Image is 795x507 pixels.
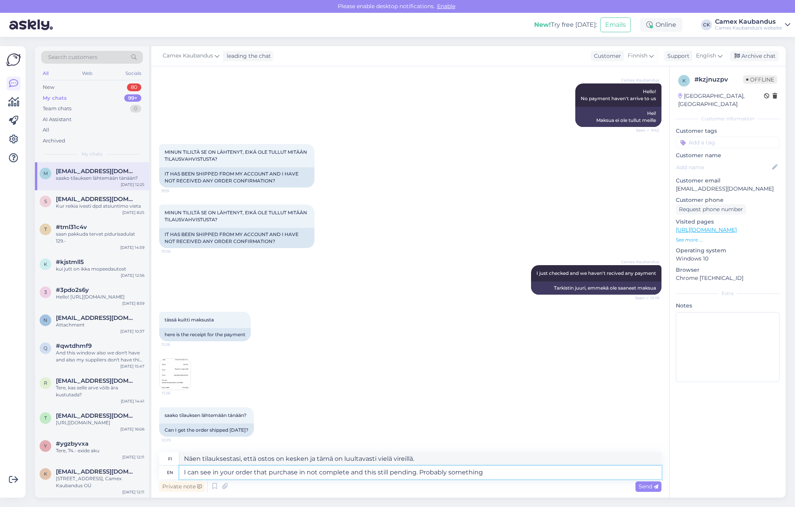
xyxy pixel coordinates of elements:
span: n [43,317,47,323]
div: Customer information [676,115,779,122]
div: Attachment [56,321,144,328]
span: k [44,261,47,267]
span: 10:16 [161,248,191,254]
span: English [696,52,716,60]
div: Hello! [URL][DOMAIN_NAME] [56,293,144,300]
div: [DATE] 14:59 [120,245,144,250]
span: nev-irina@mail.ru [56,314,137,321]
span: Camex Kaubandus [163,52,213,60]
div: IT HAS BEEN SHIPPED FROM MY ACCOUNT AND I HAVE NOT RECEIVED ANY ORDER CONFIRMATION? [159,167,314,188]
span: markus.lahtinen6@gmail.com [56,168,137,175]
div: All [41,68,50,78]
div: Extra [676,290,779,297]
div: Camex Kaubandus [715,19,782,25]
span: 3 [44,289,47,295]
textarea: I can see in your order that purchase in not complete and this still pending. Probably something [179,466,661,479]
span: saako tilauksen lähtemään tänään? [165,412,246,418]
div: Request phone number [676,204,746,215]
div: here is the receipt for the payment [159,328,251,341]
span: 11:26 [162,390,191,396]
p: Customer name [676,151,779,160]
span: Offline [743,75,777,84]
a: Camex KaubandusCamex Kaubandus's website [715,19,790,31]
span: Search customers [48,53,97,61]
div: # kzjnuzpv [694,75,743,84]
p: Customer phone [676,196,779,204]
span: kalvis.lusis@gmail.com [56,468,137,475]
span: #tml31c4v [56,224,87,231]
span: y [44,443,47,449]
div: 0 [130,105,141,113]
div: [DATE] 8:59 [122,300,144,306]
a: [URL][DOMAIN_NAME] [676,226,737,233]
div: [STREET_ADDRESS], Camex Kaubandus OÜ [56,475,144,489]
div: [DATE] 10:37 [120,328,144,334]
div: Tere, kas selle arve võib ära kustutada? [56,384,144,398]
div: Web [80,68,94,78]
span: MINUN TILILTÄ SE ON LÄHTENYT, EIKÄ OLE TULLUT MITÄÄN TILAUSVAHVISTUSTA? [165,210,308,222]
div: [DATE] 12:11 [122,454,144,460]
span: t [44,415,47,421]
span: I just checked and we haven't recived any payment [536,270,656,276]
span: Camex Kaubandus [621,77,659,83]
div: [URL][DOMAIN_NAME] [56,419,144,426]
span: tetrisnorma@mail.ru [56,412,137,419]
p: Customer tags [676,127,779,135]
div: AI Assistant [43,116,71,123]
div: Can I get the order shipped [DATE]? [159,424,254,437]
span: #ygzbyvxa [56,440,89,447]
input: Add a tag [676,137,779,148]
span: Seen ✓ 10:19 [630,295,659,301]
div: Archived [43,137,65,145]
button: Emails [600,17,631,32]
p: Visited pages [676,218,779,226]
div: Kur reikia ivesti dpd atsiuntimo vieta [56,203,144,210]
div: saan pakkuda tervet pidurisadulat 129.- [56,231,144,245]
span: Send [639,483,658,490]
span: s [44,198,47,204]
span: t [44,226,47,232]
div: Support [664,52,689,60]
div: Private note [159,481,205,492]
div: en [167,466,173,479]
div: Tere, 74.- exide aku [56,447,144,454]
div: IT HAS BEEN SHIPPED FROM MY ACCOUNT AND I HAVE NOT RECEIVED ANY ORDER CONFIRMATION? [159,228,314,248]
div: [DATE] 15:47 [120,363,144,369]
img: Askly Logo [6,52,21,67]
b: New! [534,21,551,28]
span: k [44,471,47,477]
div: Try free [DATE]: [534,20,597,30]
p: Browser [676,266,779,274]
div: [DATE] 16:06 [120,426,144,432]
div: [DATE] 8:25 [122,210,144,215]
div: Hei! Maksua ei ole tullut meille [575,107,661,127]
div: 99+ [124,94,141,102]
div: fi [168,452,172,465]
div: leading the chat [224,52,271,60]
textarea: Näen tilauksestasi, että ostos on kesken ja tämä on luultavasti vielä vireillä. [179,452,661,465]
span: 9:55 [161,188,191,194]
div: My chats [43,94,67,102]
p: Windows 10 [676,255,779,263]
img: Attachment [160,359,191,390]
input: Add name [676,163,771,172]
div: Camex Kaubandus's website [715,25,782,31]
span: k [682,78,686,83]
span: MINUN TILILTÄ SE ON LÄHTENYT, EIKÄ OLE TULLUT MITÄÄN TILAUSVAHVISTUSTA? [165,149,308,162]
div: Online [640,18,682,32]
span: Enable [435,3,458,10]
div: Team chats [43,105,71,113]
p: See more ... [676,236,779,243]
div: Socials [124,68,143,78]
span: 11:26 [161,342,191,347]
p: Notes [676,302,779,310]
span: #kjstmll5 [56,259,84,266]
span: #3pdo2s6y [56,286,89,293]
span: m [43,170,48,176]
div: saako tilauksen lähtemään tänään? [56,175,144,182]
span: Finnish [628,52,647,60]
div: kui jutt on ikka mopeedautost [56,266,144,273]
div: [DATE] 12:11 [122,489,144,495]
div: All [43,126,49,134]
p: Operating system [676,247,779,255]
